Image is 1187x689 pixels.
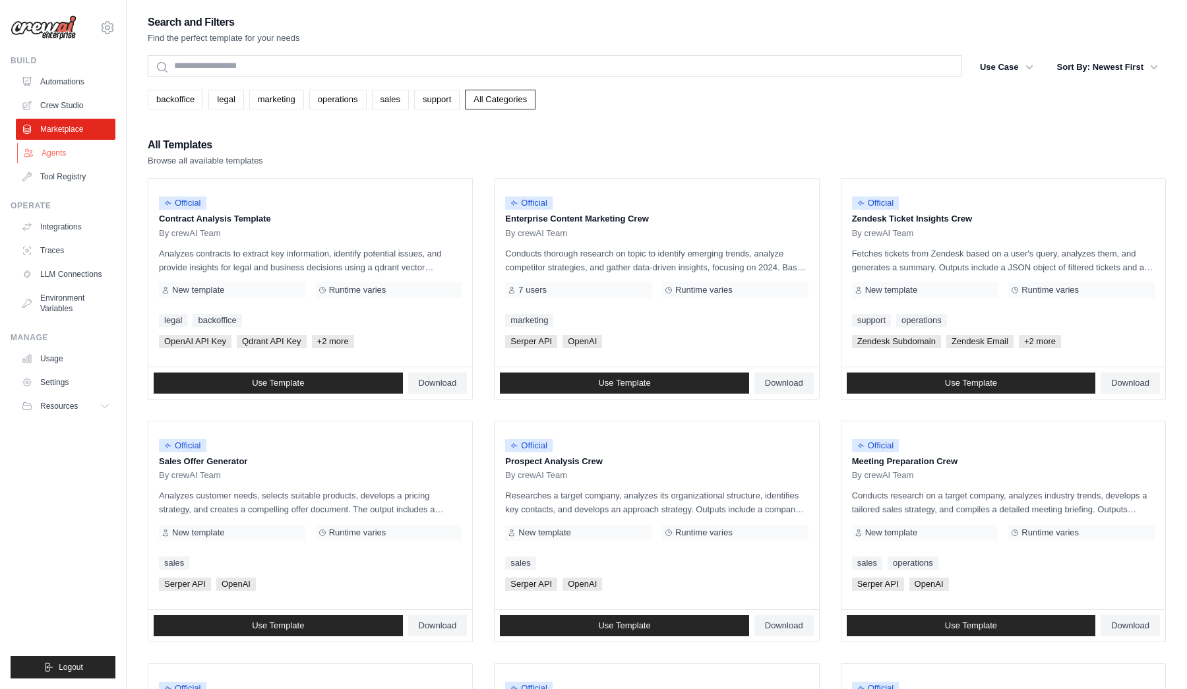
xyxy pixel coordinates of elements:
span: OpenAI [563,335,602,348]
span: Serper API [505,578,557,591]
span: Download [419,620,457,631]
span: By crewAI Team [505,470,567,481]
a: LLM Connections [16,264,115,285]
a: Use Template [154,373,403,394]
span: Download [765,378,803,388]
p: Enterprise Content Marketing Crew [505,212,808,225]
span: Download [419,378,457,388]
span: 7 users [518,285,547,295]
a: legal [208,90,243,109]
a: Marketplace [16,119,115,140]
span: Download [1111,620,1149,631]
span: Official [159,439,206,452]
span: Official [852,439,899,452]
span: Use Template [598,620,650,631]
a: Agents [17,142,117,164]
a: Usage [16,348,115,369]
span: Serper API [505,335,557,348]
a: Use Template [847,373,1096,394]
p: Find the perfect template for your needs [148,32,300,45]
span: New template [172,527,224,538]
button: Use Case [972,55,1041,79]
a: support [852,314,891,327]
p: Analyzes contracts to extract key information, identify potential issues, and provide insights fo... [159,247,462,274]
span: Download [1111,378,1149,388]
p: Meeting Preparation Crew [852,455,1155,468]
a: Environment Variables [16,287,115,319]
span: By crewAI Team [852,228,914,239]
span: Use Template [598,378,650,388]
button: Logout [11,656,115,678]
span: New template [172,285,224,295]
div: Operate [11,200,115,211]
span: Use Template [252,620,304,631]
span: Zendesk Email [946,335,1014,348]
a: Download [754,615,814,636]
a: Automations [16,71,115,92]
span: Official [852,196,899,210]
span: Qdrant API Key [237,335,307,348]
a: backoffice [193,314,241,327]
a: operations [309,90,367,109]
a: operations [896,314,947,327]
span: New template [865,285,917,295]
button: Resources [16,396,115,417]
a: backoffice [148,90,203,109]
div: Manage [11,332,115,343]
span: Official [505,439,553,452]
p: Sales Offer Generator [159,455,462,468]
a: marketing [505,314,553,327]
span: +2 more [312,335,354,348]
p: Analyzes customer needs, selects suitable products, develops a pricing strategy, and creates a co... [159,489,462,516]
a: Download [408,373,468,394]
p: Conducts research on a target company, analyzes industry trends, develops a tailored sales strate... [852,489,1155,516]
span: Serper API [159,578,211,591]
span: Runtime varies [329,285,386,295]
a: Crew Studio [16,95,115,116]
span: Resources [40,401,78,411]
button: Sort By: Newest First [1049,55,1166,79]
a: Settings [16,372,115,393]
span: Runtime varies [1021,527,1079,538]
a: sales [159,556,189,570]
a: support [414,90,460,109]
span: By crewAI Team [505,228,567,239]
a: Use Template [847,615,1096,636]
a: legal [159,314,187,327]
span: Serper API [852,578,904,591]
span: Download [765,620,803,631]
span: Runtime varies [329,527,386,538]
a: sales [372,90,409,109]
span: New template [518,527,570,538]
a: Use Template [500,615,749,636]
span: New template [865,527,917,538]
span: Runtime varies [675,285,733,295]
span: OpenAI [216,578,256,591]
a: Traces [16,240,115,261]
span: Use Template [252,378,304,388]
h2: Search and Filters [148,13,300,32]
a: Download [754,373,814,394]
h2: All Templates [148,136,263,154]
span: +2 more [1019,335,1061,348]
a: Use Template [154,615,403,636]
span: OpenAI API Key [159,335,231,348]
a: Tool Registry [16,166,115,187]
span: Logout [59,662,83,673]
span: Runtime varies [675,527,733,538]
span: Use Template [945,378,997,388]
p: Prospect Analysis Crew [505,455,808,468]
span: By crewAI Team [852,470,914,481]
span: Official [505,196,553,210]
span: OpenAI [909,578,949,591]
div: Build [11,55,115,66]
span: By crewAI Team [159,470,221,481]
span: Use Template [945,620,997,631]
span: Runtime varies [1021,285,1079,295]
a: marketing [249,90,304,109]
p: Contract Analysis Template [159,212,462,225]
a: Use Template [500,373,749,394]
p: Researches a target company, analyzes its organizational structure, identifies key contacts, and ... [505,489,808,516]
span: OpenAI [563,578,602,591]
img: Logo [11,15,76,40]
